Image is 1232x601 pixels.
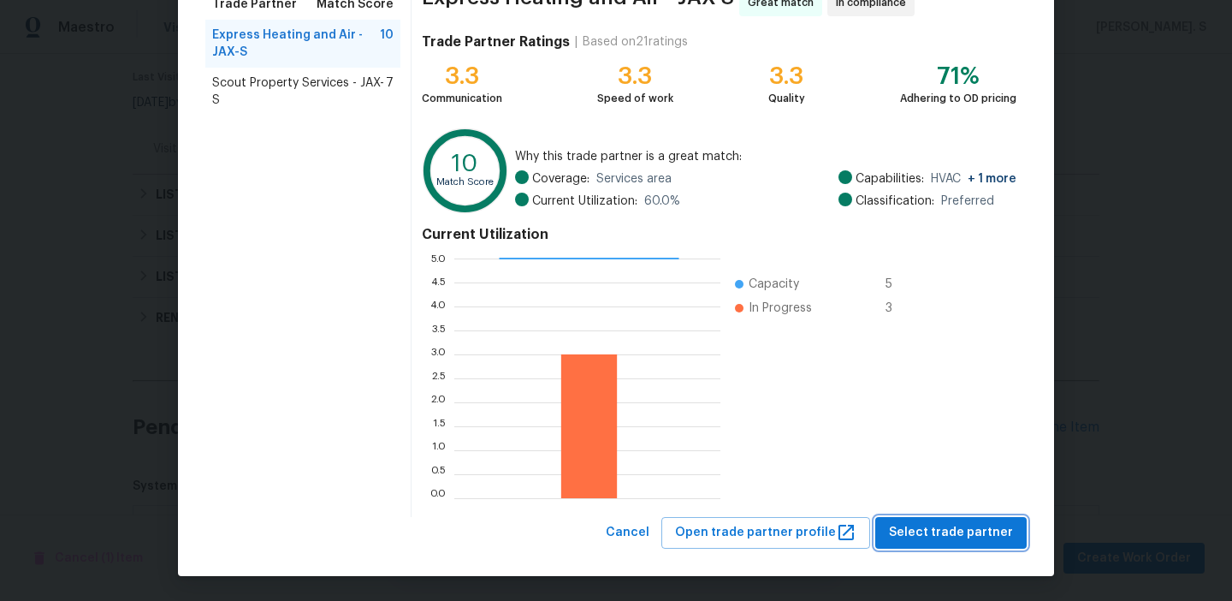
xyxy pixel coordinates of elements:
[430,253,446,264] text: 5.0
[768,90,805,107] div: Quality
[433,421,446,431] text: 1.5
[422,226,1016,243] h4: Current Utilization
[749,276,799,293] span: Capacity
[875,517,1027,549] button: Select trade partner
[644,193,680,210] span: 60.0 %
[430,277,446,288] text: 4.5
[856,170,924,187] span: Capabilities:
[452,152,478,176] text: 10
[597,90,673,107] div: Speed of work
[606,522,649,544] span: Cancel
[422,68,502,85] div: 3.3
[429,301,446,312] text: 4.0
[386,74,394,109] span: 7
[941,193,994,210] span: Preferred
[532,170,589,187] span: Coverage:
[597,68,673,85] div: 3.3
[430,397,446,408] text: 2.0
[422,90,502,107] div: Communication
[900,90,1016,107] div: Adhering to OD pricing
[768,68,805,85] div: 3.3
[431,325,446,336] text: 3.5
[429,493,446,503] text: 0.0
[430,469,446,479] text: 0.5
[889,522,1013,544] span: Select trade partner
[675,522,856,544] span: Open trade partner profile
[212,27,380,61] span: Express Heating and Air - JAX-S
[436,177,494,187] text: Match Score
[422,33,570,51] h4: Trade Partner Ratings
[515,148,1016,165] span: Why this trade partner is a great match:
[931,170,1016,187] span: HVAC
[968,173,1016,185] span: + 1 more
[380,27,394,61] span: 10
[900,68,1016,85] div: 71%
[432,445,446,455] text: 1.0
[431,373,446,384] text: 2.5
[212,74,386,109] span: Scout Property Services - JAX-S
[532,193,637,210] span: Current Utilization:
[596,170,672,187] span: Services area
[661,517,870,549] button: Open trade partner profile
[885,276,913,293] span: 5
[749,300,812,317] span: In Progress
[856,193,934,210] span: Classification:
[599,517,656,549] button: Cancel
[885,300,913,317] span: 3
[430,349,446,360] text: 3.0
[583,33,688,51] div: Based on 21 ratings
[570,33,583,51] div: |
